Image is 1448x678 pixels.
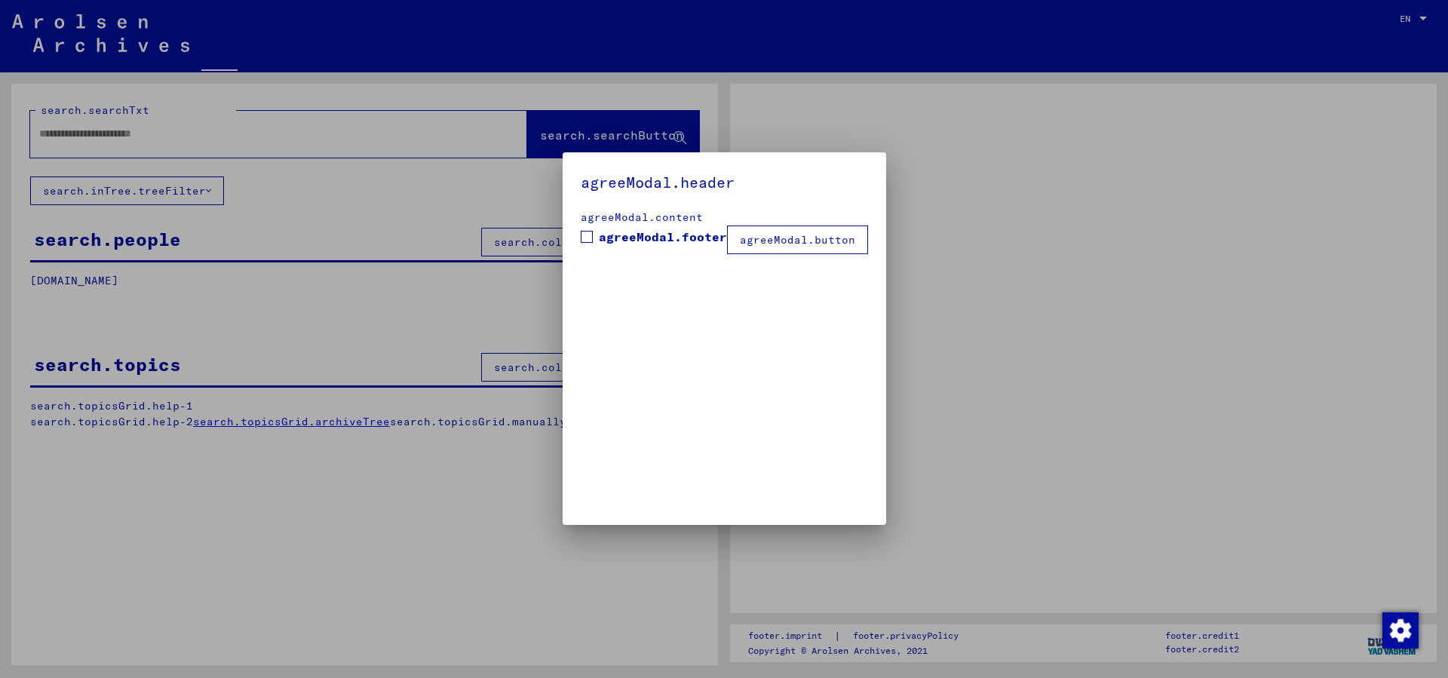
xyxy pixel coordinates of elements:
[1382,612,1419,649] img: Change consent
[599,228,727,246] span: agreeModal.footer
[727,225,868,254] button: agreeModal.button
[1382,612,1418,648] div: Change consent
[581,170,868,195] h5: agreeModal.header
[581,210,868,225] div: agreeModal.content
